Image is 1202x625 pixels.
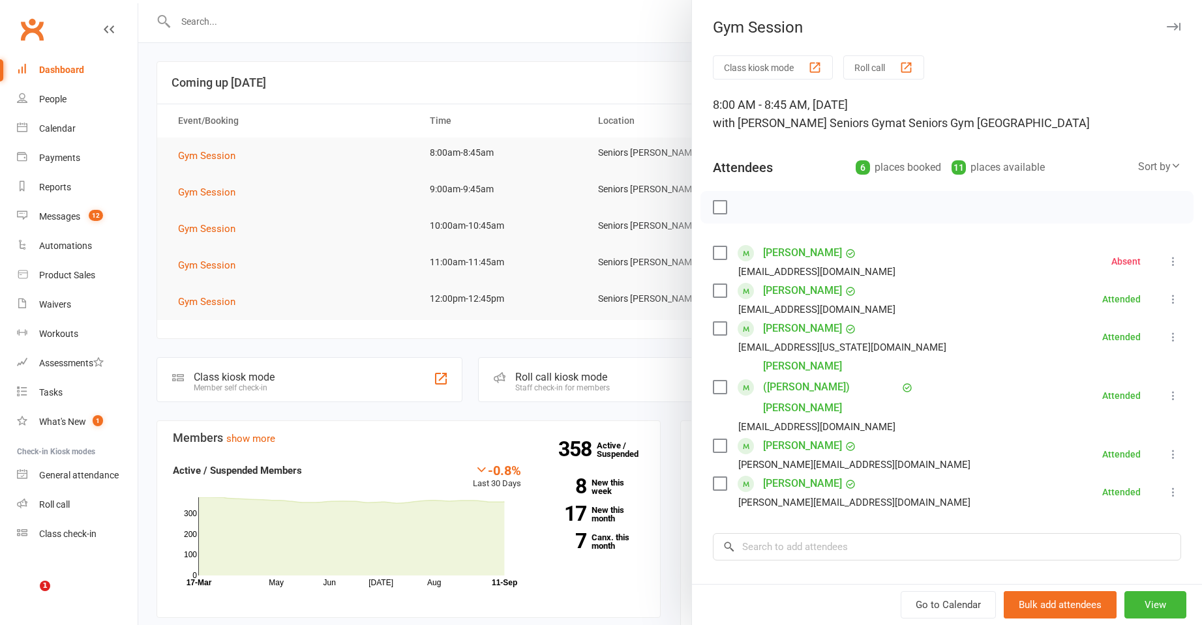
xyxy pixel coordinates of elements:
div: [EMAIL_ADDRESS][US_STATE][DOMAIN_NAME] [738,339,946,356]
a: Clubworx [16,13,48,46]
a: General attendance kiosk mode [17,461,138,490]
a: Workouts [17,319,138,349]
div: General attendance [39,470,119,480]
div: Product Sales [39,270,95,280]
div: Absent [1111,257,1141,266]
button: Class kiosk mode [713,55,833,80]
a: Automations [17,231,138,261]
div: People [39,94,67,104]
a: Payments [17,143,138,173]
button: Bulk add attendees [1004,591,1117,618]
a: Product Sales [17,261,138,290]
span: 1 [93,415,103,426]
div: Messages [39,211,80,222]
div: [EMAIL_ADDRESS][DOMAIN_NAME] [738,418,895,435]
span: 12 [89,210,103,221]
div: places booked [856,158,941,177]
div: Attended [1102,450,1141,459]
div: Workouts [39,328,78,339]
div: [PERSON_NAME][EMAIL_ADDRESS][DOMAIN_NAME] [738,456,970,473]
div: Reports [39,182,71,192]
a: [PERSON_NAME] [763,435,842,456]
div: What's New [39,416,86,427]
div: Attended [1102,332,1141,342]
span: with [PERSON_NAME] Seniors Gym [713,116,895,130]
div: Attended [1102,295,1141,304]
div: [PERSON_NAME][EMAIL_ADDRESS][DOMAIN_NAME] [738,494,970,511]
a: Roll call [17,490,138,519]
div: Waivers [39,299,71,310]
a: [PERSON_NAME] [763,242,842,263]
button: View [1124,591,1186,618]
a: Reports [17,173,138,202]
div: [EMAIL_ADDRESS][DOMAIN_NAME] [738,263,895,280]
div: Sort by [1138,158,1181,175]
a: Class kiosk mode [17,519,138,549]
div: 6 [856,160,870,175]
a: Assessments [17,349,138,378]
span: 1 [40,581,50,591]
div: Class check-in [39,529,97,539]
div: Attended [1102,487,1141,497]
div: places available [952,158,1045,177]
a: Go to Calendar [901,591,996,618]
div: Automations [39,240,92,251]
iframe: Intercom live chat [13,581,44,612]
a: [PERSON_NAME] [763,318,842,339]
div: 8:00 AM - 8:45 AM, [DATE] [713,96,1181,132]
div: Gym Session [692,18,1202,36]
span: at Seniors Gym [GEOGRAPHIC_DATA] [895,116,1090,130]
div: Calendar [39,123,76,134]
button: Roll call [843,55,924,80]
input: Search to add attendees [713,533,1181,560]
div: [EMAIL_ADDRESS][DOMAIN_NAME] [738,301,895,318]
div: Attended [1102,391,1141,400]
div: Assessments [39,358,104,368]
a: Dashboard [17,55,138,85]
div: Tasks [39,387,63,398]
div: Dashboard [39,65,84,75]
a: People [17,85,138,114]
a: [PERSON_NAME] ([PERSON_NAME]) [PERSON_NAME] [763,356,899,418]
div: Attendees [713,158,773,177]
a: [PERSON_NAME] [763,473,842,494]
a: Waivers [17,290,138,319]
div: Roll call [39,499,70,510]
a: [PERSON_NAME] [763,280,842,301]
a: What's New1 [17,407,138,437]
div: 11 [952,160,966,175]
div: Payments [39,153,80,163]
a: Tasks [17,378,138,407]
a: Calendar [17,114,138,143]
a: Messages 12 [17,202,138,231]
